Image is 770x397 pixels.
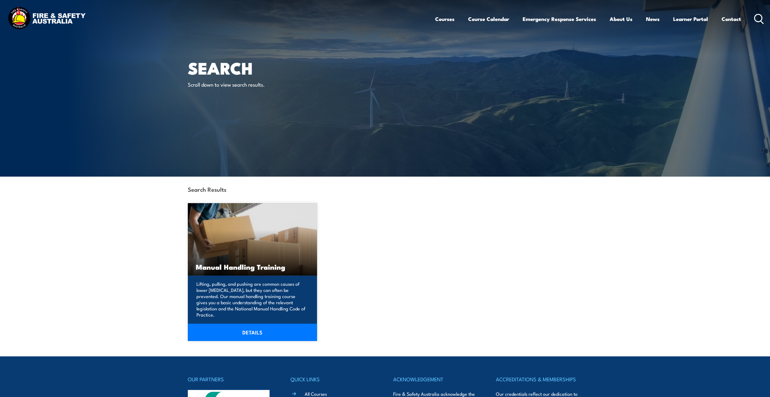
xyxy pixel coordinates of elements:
[188,81,300,88] p: Scroll down to view search results.
[610,11,632,27] a: About Us
[188,185,226,193] strong: Search Results
[435,11,455,27] a: Courses
[188,60,340,75] h1: Search
[290,375,377,383] h4: QUICK LINKS
[305,391,327,397] a: All Courses
[468,11,509,27] a: Course Calendar
[196,263,309,270] h3: Manual Handling Training
[188,375,274,383] h4: OUR PARTNERS
[393,375,480,383] h4: ACKNOWLEDGEMENT
[722,11,741,27] a: Contact
[196,281,307,318] p: Lifting, pulling, and pushing are common causes of lower [MEDICAL_DATA], but they can often be pr...
[496,375,582,383] h4: ACCREDITATIONS & MEMBERSHIPS
[188,324,317,341] a: DETAILS
[188,203,317,276] img: Manual Handling Training
[673,11,708,27] a: Learner Portal
[523,11,596,27] a: Emergency Response Services
[646,11,660,27] a: News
